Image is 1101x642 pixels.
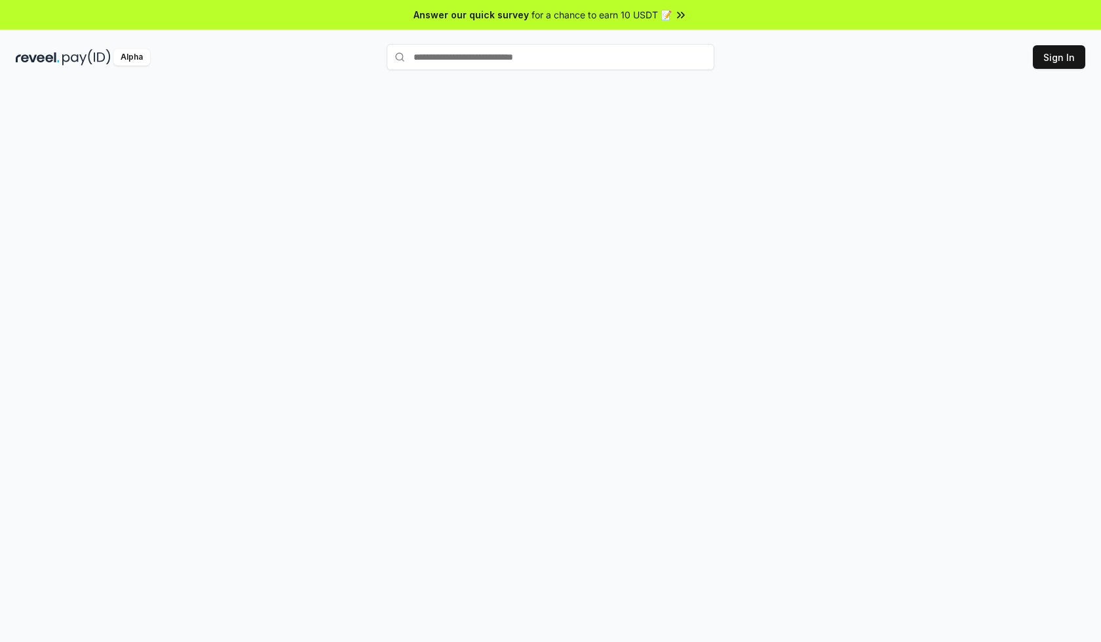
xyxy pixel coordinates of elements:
[113,49,150,66] div: Alpha
[414,8,529,22] span: Answer our quick survey
[16,49,60,66] img: reveel_dark
[1033,45,1085,69] button: Sign In
[531,8,672,22] span: for a chance to earn 10 USDT 📝
[62,49,111,66] img: pay_id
